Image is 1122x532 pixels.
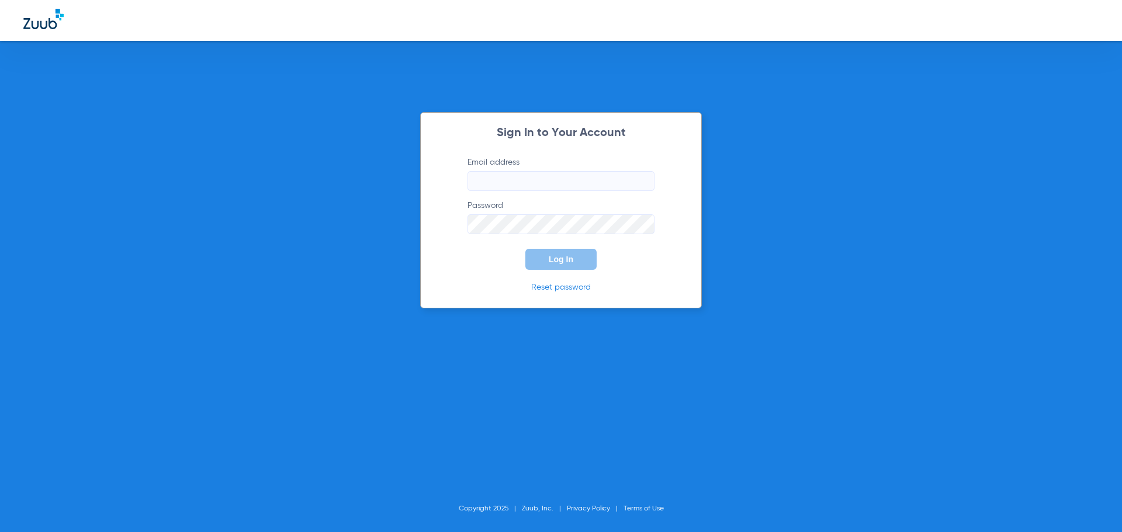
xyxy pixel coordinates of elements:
input: Password [467,214,654,234]
input: Email address [467,171,654,191]
li: Copyright 2025 [459,503,522,514]
label: Email address [467,157,654,191]
a: Privacy Policy [567,505,610,512]
h2: Sign In to Your Account [450,127,672,139]
label: Password [467,200,654,234]
button: Log In [525,249,597,270]
li: Zuub, Inc. [522,503,567,514]
span: Log In [549,255,573,264]
img: Zuub Logo [23,9,64,29]
a: Terms of Use [624,505,664,512]
a: Reset password [531,283,591,291]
